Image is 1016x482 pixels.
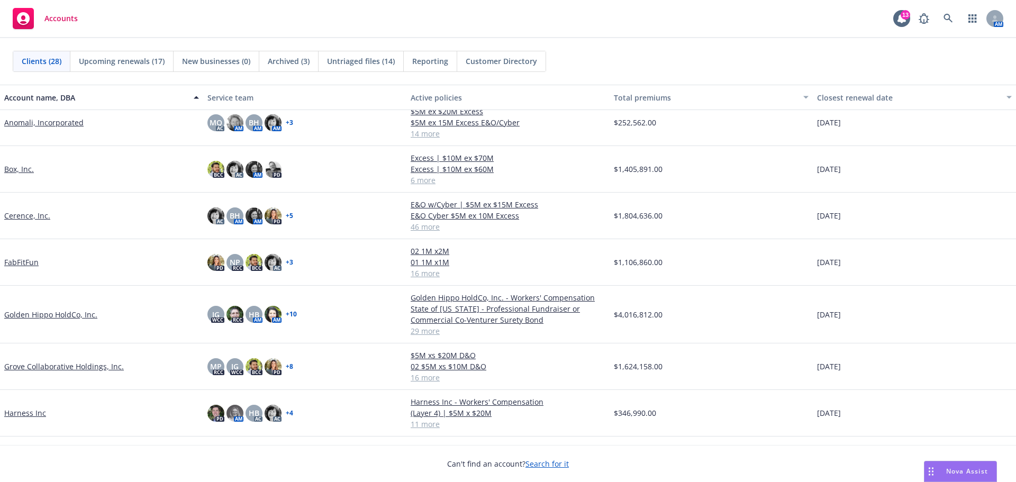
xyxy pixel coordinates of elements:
[265,254,282,271] img: photo
[411,303,605,325] a: State of [US_STATE] - Professional Fundraiser or Commercial Co-Venturer Surety Bond
[411,257,605,268] a: 01 1M x1M
[207,92,402,103] div: Service team
[411,163,605,175] a: Excess | $10M ex $60M
[265,306,282,323] img: photo
[226,405,243,422] img: photo
[406,85,610,110] button: Active policies
[817,361,841,372] span: [DATE]
[614,361,663,372] span: $1,624,158.00
[286,120,293,126] a: + 3
[4,407,46,419] a: Harness Inc
[411,396,605,407] a: Harness Inc - Workers' Compensation
[913,8,935,29] a: Report a Bug
[813,85,1016,110] button: Closest renewal date
[231,361,239,372] span: JG
[817,309,841,320] span: [DATE]
[411,92,605,103] div: Active policies
[249,309,259,320] span: HB
[249,407,259,419] span: HB
[411,372,605,383] a: 16 more
[411,221,605,232] a: 46 more
[182,56,250,67] span: New businesses (0)
[8,4,82,33] a: Accounts
[286,363,293,370] a: + 8
[411,350,605,361] a: $5M xs $20M D&O
[614,309,663,320] span: $4,016,812.00
[22,56,61,67] span: Clients (28)
[817,257,841,268] span: [DATE]
[265,358,282,375] img: photo
[210,361,222,372] span: MP
[817,117,841,128] span: [DATE]
[614,407,656,419] span: $346,990.00
[286,259,293,266] a: + 3
[411,268,605,279] a: 16 more
[411,361,605,372] a: 02 $5M xs $10M D&O
[411,407,605,419] a: (Layer 4) | $5M x $20M
[4,210,50,221] a: Cerence, Inc.
[614,117,656,128] span: $252,562.00
[4,117,84,128] a: Anomali, Incorporated
[4,163,34,175] a: Box, Inc.
[817,407,841,419] span: [DATE]
[411,106,605,117] a: $5M ex $20M Excess
[817,163,841,175] span: [DATE]
[4,257,39,268] a: FabFitFun
[610,85,813,110] button: Total premiums
[212,309,220,320] span: JG
[411,292,605,303] a: Golden Hippo HoldCo, Inc. - Workers' Compensation
[4,361,124,372] a: Grove Collaborative Holdings, Inc.
[962,8,983,29] a: Switch app
[207,405,224,422] img: photo
[226,161,243,178] img: photo
[946,467,988,476] span: Nova Assist
[901,10,910,20] div: 13
[230,257,240,268] span: NP
[817,210,841,221] span: [DATE]
[286,311,297,317] a: + 10
[614,210,663,221] span: $1,804,636.00
[249,117,259,128] span: BH
[817,92,1000,103] div: Closest renewal date
[525,459,569,469] a: Search for it
[246,207,262,224] img: photo
[226,306,243,323] img: photo
[246,254,262,271] img: photo
[265,114,282,131] img: photo
[327,56,395,67] span: Untriaged files (14)
[203,85,406,110] button: Service team
[614,92,797,103] div: Total premiums
[924,461,938,481] div: Drag to move
[230,210,240,221] span: BH
[411,117,605,128] a: $5M ex 15M Excess E&O/Cyber
[265,405,282,422] img: photo
[286,213,293,219] a: + 5
[411,152,605,163] a: Excess | $10M ex $70M
[265,207,282,224] img: photo
[614,257,663,268] span: $1,106,860.00
[447,458,569,469] span: Can't find an account?
[265,161,282,178] img: photo
[207,161,224,178] img: photo
[246,161,262,178] img: photo
[614,163,663,175] span: $1,405,891.00
[44,14,78,23] span: Accounts
[268,56,310,67] span: Archived (3)
[938,8,959,29] a: Search
[4,92,187,103] div: Account name, DBA
[207,254,224,271] img: photo
[411,128,605,139] a: 14 more
[79,56,165,67] span: Upcoming renewals (17)
[412,56,448,67] span: Reporting
[226,114,243,131] img: photo
[411,419,605,430] a: 11 more
[411,443,605,454] a: Israel EL
[246,358,262,375] img: photo
[286,410,293,416] a: + 4
[210,117,222,128] span: MQ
